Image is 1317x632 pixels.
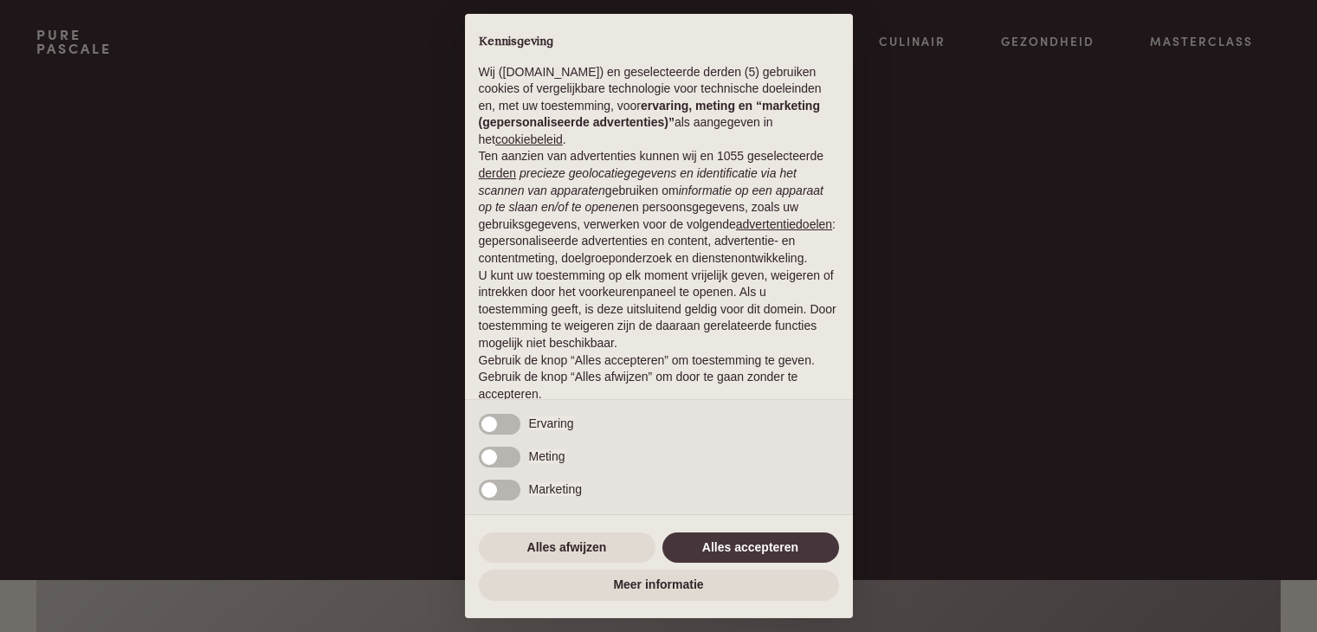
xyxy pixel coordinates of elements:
button: Meer informatie [479,570,839,601]
span: Marketing [529,482,582,496]
h2: Kennisgeving [479,35,839,50]
button: advertentiedoelen [736,216,832,234]
em: informatie op een apparaat op te slaan en/of te openen [479,184,824,215]
p: Ten aanzien van advertenties kunnen wij en 1055 geselecteerde gebruiken om en persoonsgegevens, z... [479,148,839,267]
p: U kunt uw toestemming op elk moment vrijelijk geven, weigeren of intrekken door het voorkeurenpan... [479,268,839,352]
span: Meting [529,449,565,463]
button: Alles afwijzen [479,532,655,564]
strong: ervaring, meting en “marketing (gepersonaliseerde advertenties)” [479,99,820,130]
p: Wij ([DOMAIN_NAME]) en geselecteerde derden (5) gebruiken cookies of vergelijkbare technologie vo... [479,64,839,149]
span: Ervaring [529,416,574,430]
button: Alles accepteren [662,532,839,564]
p: Gebruik de knop “Alles accepteren” om toestemming te geven. Gebruik de knop “Alles afwijzen” om d... [479,352,839,403]
a: cookiebeleid [495,132,563,146]
button: derden [479,165,517,183]
em: precieze geolocatiegegevens en identificatie via het scannen van apparaten [479,166,797,197]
